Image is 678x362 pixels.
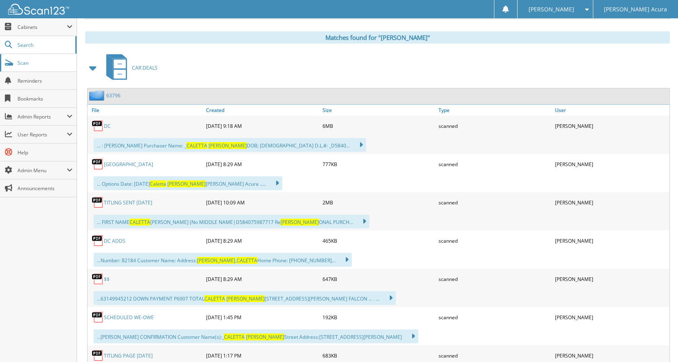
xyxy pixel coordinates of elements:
span: Bookmarks [18,95,72,102]
img: folder2.png [89,90,106,101]
div: 465KB [320,233,437,249]
span: Admin Menu [18,167,67,174]
div: [PERSON_NAME] [553,118,669,134]
span: Caletta [150,180,166,187]
span: [PERSON_NAME] [226,295,265,302]
span: [PERSON_NAME] [208,142,247,149]
a: [GEOGRAPHIC_DATA] [104,161,153,168]
span: Reminders [18,77,72,84]
div: [PERSON_NAME] [553,233,669,249]
div: ... Options Date: [DATE] [PERSON_NAME] Acura ..... [94,176,282,190]
a: 63796 [106,92,121,99]
div: scanned [437,156,553,172]
span: Cabinets [18,24,67,31]
span: Search [18,42,71,48]
img: PDF.png [92,349,104,362]
span: User Reports [18,131,67,138]
div: 2MB [320,194,437,211]
span: [PERSON_NAME] [246,333,284,340]
span: Announcements [18,185,72,192]
span: Scan [18,59,72,66]
img: PDF.png [92,196,104,208]
img: PDF.png [92,158,104,170]
a: Size [320,105,437,116]
span: [PERSON_NAME] [167,180,206,187]
div: 777KB [320,156,437,172]
div: scanned [437,233,553,249]
div: [DATE] 8:29 AM [204,271,320,287]
div: [DATE] 8:29 AM [204,233,320,249]
img: PDF.png [92,235,104,247]
img: scan123-logo-white.svg [8,4,69,15]
div: 6MB [320,118,437,134]
span: [PERSON_NAME] [529,7,574,12]
div: [PERSON_NAME] [553,271,669,287]
a: CAR DEALS [101,52,158,84]
div: 192KB [320,309,437,325]
span: Admin Reports [18,113,67,120]
div: ...Number: 82184 Customer Name: Address: , Home Phone: [PHONE_NUMBER]... [94,253,352,267]
a: TITLING SENT [DATE] [104,199,152,206]
span: Help [18,149,72,156]
div: scanned [437,309,553,325]
div: ... : [PERSON_NAME] Purchaser Name: _ DOB; [DEMOGRAPHIC_DATA] D.L.#: _D5840... [94,138,366,152]
span: CAR DEALS [132,64,158,71]
a: Type [437,105,553,116]
div: [PERSON_NAME] [553,194,669,211]
div: [PERSON_NAME] [553,309,669,325]
div: scanned [437,118,553,134]
span: [PERSON_NAME] Acura [604,7,667,12]
span: CALETTA [237,257,257,264]
div: ... FIRST NAME [PERSON_NAME] (No MIDDLE NAME|D584075987717 Re ONAL PURCH... [94,215,369,228]
img: PDF.png [92,273,104,285]
a: User [553,105,669,116]
a: Created [204,105,320,116]
div: scanned [437,271,553,287]
div: ...[PERSON_NAME] CONFIRMATION Customer Name(s):_ Street Address:[STREET_ADDRESS][PERSON_NAME] [94,329,418,343]
div: scanned [437,194,553,211]
div: Matches found for "[PERSON_NAME]" [85,31,670,44]
div: [PERSON_NAME] [553,156,669,172]
div: [DATE] 10:09 AM [204,194,320,211]
a: SCHEDULED WE-OWE [104,314,154,321]
div: [DATE] 9:18 AM [204,118,320,134]
iframe: Chat Widget [637,323,678,362]
a: DC [104,123,111,129]
span: [PERSON_NAME] [281,219,319,226]
span: [PERSON_NAME] [197,257,235,264]
span: CALETTA [204,295,225,302]
div: [DATE] 1:45 PM [204,309,320,325]
a: TITLING PAGE [DATE] [104,352,153,359]
a: DC ADDS [104,237,125,244]
img: PDF.png [92,120,104,132]
span: CALETTA [224,333,245,340]
div: ...63149945212 DOWN PAYMENT P6907 TOTAL [STREET_ADDRESS][PERSON_NAME] FALCON ... . ... [94,291,396,305]
a: File [88,105,204,116]
img: PDF.png [92,311,104,323]
span: CALETTA [129,219,150,226]
a: $$ [104,276,110,283]
div: [DATE] 8:29 AM [204,156,320,172]
span: CALETTA [187,142,207,149]
div: 647KB [320,271,437,287]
